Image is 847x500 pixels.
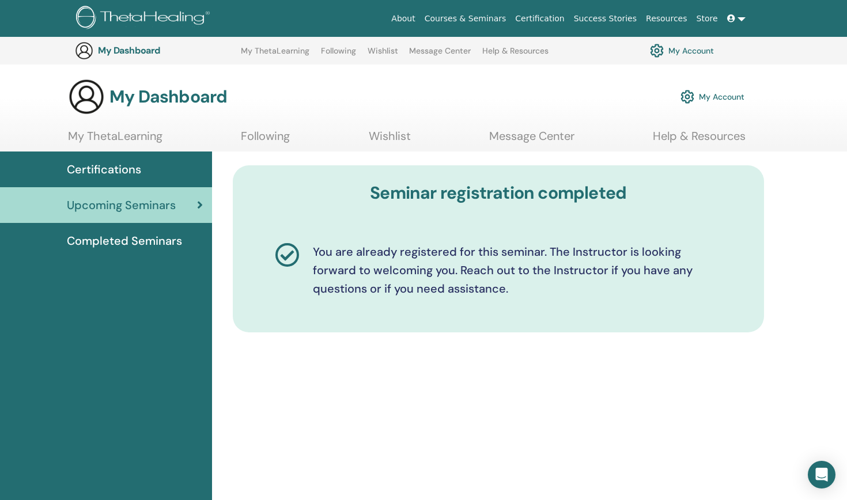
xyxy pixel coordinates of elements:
div: Open Intercom Messenger [808,461,835,488]
h3: My Dashboard [109,86,227,107]
h3: Seminar registration completed [250,183,747,203]
a: Help & Resources [482,46,549,65]
span: Certifications [67,161,141,178]
a: Message Center [409,46,471,65]
p: You are already registered for this seminar. The Instructor is looking forward to welcoming you. ... [313,243,722,298]
a: My ThetaLearning [68,129,162,151]
a: Help & Resources [653,129,746,151]
a: Store [692,8,723,29]
a: My Account [680,84,744,109]
a: Success Stories [569,8,641,29]
span: Completed Seminars [67,232,182,249]
img: cog.svg [650,41,664,60]
h3: My Dashboard [98,45,213,56]
img: logo.png [76,6,214,32]
a: Following [321,46,356,65]
a: About [387,8,419,29]
a: Certification [511,8,569,29]
img: cog.svg [680,87,694,107]
a: Following [241,129,290,151]
a: Wishlist [368,46,398,65]
a: Wishlist [369,129,411,151]
a: Resources [641,8,692,29]
a: My ThetaLearning [241,46,309,65]
a: Courses & Seminars [420,8,511,29]
a: My Account [650,41,714,60]
img: generic-user-icon.jpg [75,41,93,60]
a: Message Center [489,129,574,151]
span: Upcoming Seminars [67,196,176,214]
img: generic-user-icon.jpg [68,78,105,115]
